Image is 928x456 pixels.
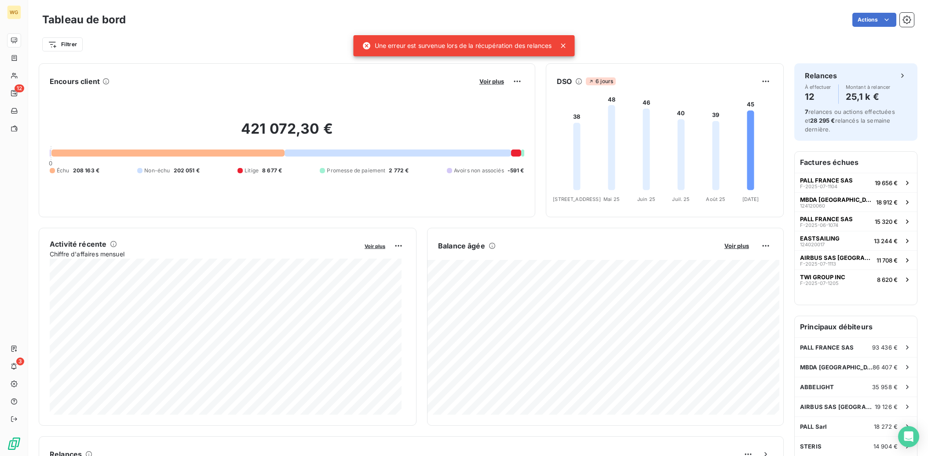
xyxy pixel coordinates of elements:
[42,12,126,28] h3: Tableau de bord
[874,237,898,244] span: 13 244 €
[50,76,100,87] h6: Encours client
[362,38,552,54] div: Une erreur est survenue lors de la récupération des relances
[810,117,835,124] span: 28 295 €
[742,196,759,202] tspan: [DATE]
[73,167,99,175] span: 208 163 €
[805,90,831,104] h4: 12
[389,167,409,175] span: 2 772 €
[174,167,200,175] span: 202 051 €
[800,242,825,247] span: 124020017
[477,77,507,85] button: Voir plus
[327,167,385,175] span: Promesse de paiement
[706,196,725,202] tspan: Août 25
[795,152,917,173] h6: Factures échues
[50,249,358,259] span: Chiffre d'affaires mensuel
[877,257,898,264] span: 11 708 €
[50,120,524,146] h2: 421 072,30 €
[800,235,840,242] span: EASTSAILING
[877,276,898,283] span: 8 620 €
[586,77,616,85] span: 6 jours
[875,403,898,410] span: 19 126 €
[874,423,898,430] span: 18 272 €
[49,160,52,167] span: 0
[872,383,898,390] span: 35 958 €
[800,423,827,430] span: PALL Sarl
[144,167,170,175] span: Non-échu
[875,218,898,225] span: 15 320 €
[805,70,837,81] h6: Relances
[508,167,524,175] span: -591 €
[846,84,891,90] span: Montant à relancer
[365,243,385,249] span: Voir plus
[795,173,917,192] button: PALL FRANCE SASF-2025-07-110419 656 €
[795,192,917,212] button: MBDA [GEOGRAPHIC_DATA]12412006018 912 €
[800,443,822,450] span: STERIS
[15,84,24,92] span: 12
[846,90,891,104] h4: 25,1 k €
[7,437,21,451] img: Logo LeanPay
[805,108,895,133] span: relances ou actions effectuées et relancés la semaine dernière.
[42,37,83,51] button: Filtrer
[875,179,898,186] span: 19 656 €
[873,364,898,371] span: 86 407 €
[805,108,808,115] span: 7
[603,196,620,202] tspan: Mai 25
[553,196,600,202] tspan: [STREET_ADDRESS]
[800,196,873,203] span: MBDA [GEOGRAPHIC_DATA]
[876,199,898,206] span: 18 912 €
[795,250,917,270] button: AIRBUS SAS [GEOGRAPHIC_DATA]F-2025-07-111311 708 €
[800,203,825,208] span: 124120060
[16,358,24,365] span: 3
[800,383,834,390] span: ABBELIGHT
[800,215,853,223] span: PALL FRANCE SAS
[245,167,259,175] span: Litige
[57,167,69,175] span: Échu
[724,242,749,249] span: Voir plus
[800,344,854,351] span: PALL FRANCE SAS
[438,241,485,251] h6: Balance âgée
[262,167,282,175] span: 8 677 €
[637,196,655,202] tspan: Juin 25
[795,270,917,289] button: TWI GROUP INCF-2025-07-12058 620 €
[800,177,853,184] span: PALL FRANCE SAS
[872,344,898,351] span: 93 436 €
[898,426,919,447] div: Open Intercom Messenger
[800,403,875,410] span: AIRBUS SAS [GEOGRAPHIC_DATA]
[672,196,690,202] tspan: Juil. 25
[557,76,572,87] h6: DSO
[800,274,845,281] span: TWI GROUP INC
[800,184,837,189] span: F-2025-07-1104
[805,84,831,90] span: À effectuer
[795,231,917,250] button: EASTSAILING12402001713 244 €
[795,212,917,231] button: PALL FRANCE SASF-2025-06-107415 320 €
[454,167,504,175] span: Avoirs non associés
[800,254,873,261] span: AIRBUS SAS [GEOGRAPHIC_DATA]
[362,242,388,250] button: Voir plus
[50,239,106,249] h6: Activité récente
[800,281,839,286] span: F-2025-07-1205
[800,223,838,228] span: F-2025-06-1074
[479,78,504,85] span: Voir plus
[873,443,898,450] span: 14 904 €
[852,13,896,27] button: Actions
[722,242,752,250] button: Voir plus
[800,261,836,266] span: F-2025-07-1113
[800,364,873,371] span: MBDA [GEOGRAPHIC_DATA]
[795,316,917,337] h6: Principaux débiteurs
[7,5,21,19] div: WG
